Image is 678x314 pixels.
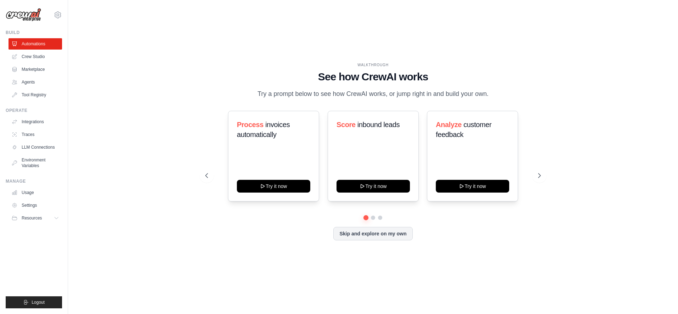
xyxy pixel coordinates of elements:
[9,200,62,211] a: Settings
[9,64,62,75] a: Marketplace
[205,62,541,68] div: WALKTHROUGH
[237,180,310,193] button: Try it now
[6,108,62,113] div: Operate
[6,30,62,35] div: Build
[9,154,62,171] a: Environment Variables
[337,121,356,129] span: Score
[32,299,45,305] span: Logout
[436,121,491,138] span: customer feedback
[205,70,541,83] h1: See how CrewAI works
[22,215,42,221] span: Resources
[9,89,62,101] a: Tool Registry
[6,178,62,184] div: Manage
[237,121,263,129] span: Process
[9,51,62,62] a: Crew Studio
[337,180,410,193] button: Try it now
[357,121,400,129] span: inbound leads
[9,129,62,140] a: Traces
[9,187,62,198] a: Usage
[9,38,62,50] a: Automations
[9,142,62,153] a: LLM Connections
[237,121,290,138] span: invoices automatically
[436,121,462,129] span: Analyze
[9,212,62,224] button: Resources
[6,296,62,308] button: Logout
[436,180,509,193] button: Try it now
[9,116,62,127] a: Integrations
[9,76,62,88] a: Agents
[6,8,41,22] img: Logo
[333,227,412,240] button: Skip and explore on my own
[254,89,492,99] p: Try a prompt below to see how CrewAI works, or jump right in and build your own.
